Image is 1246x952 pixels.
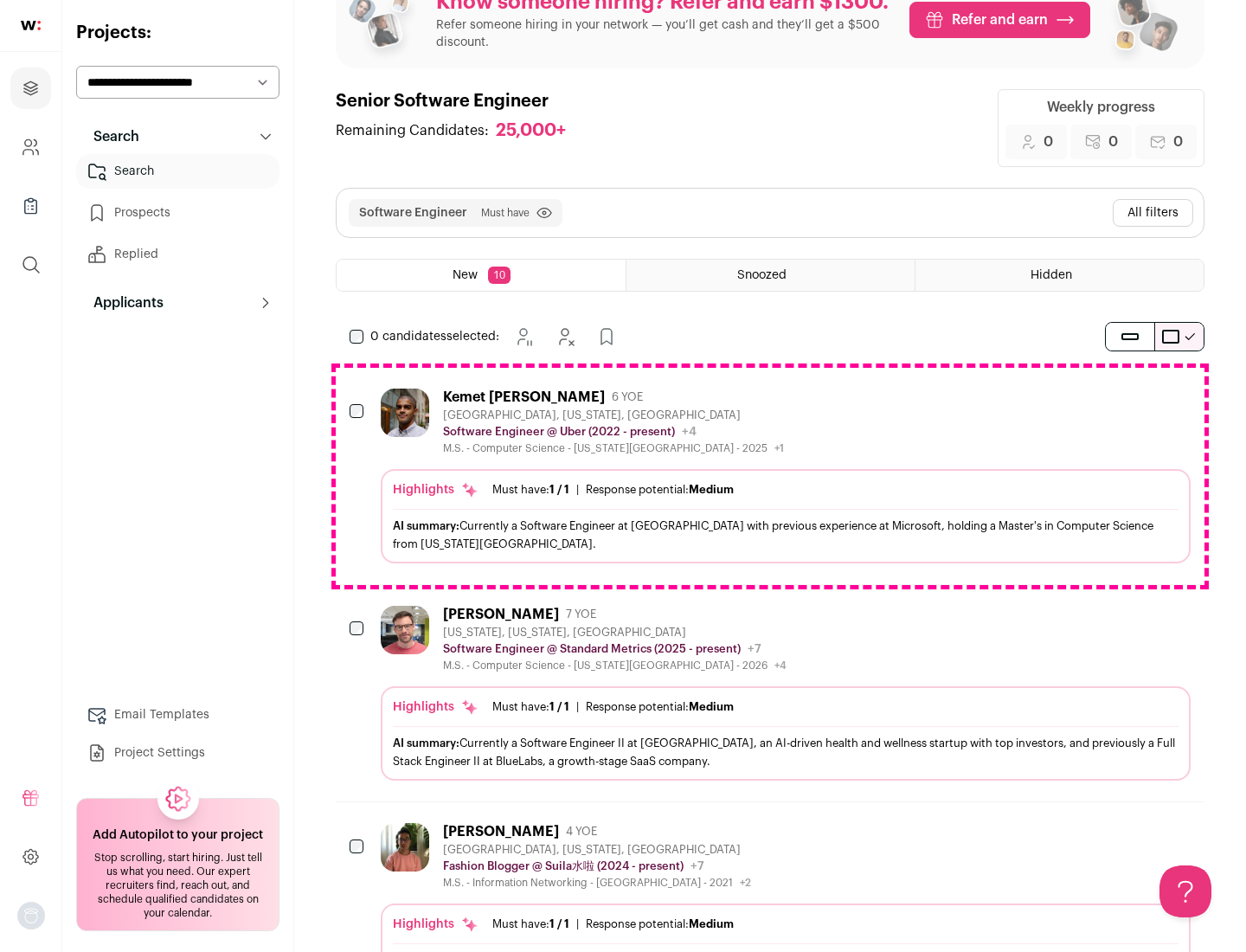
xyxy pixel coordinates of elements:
[393,517,1179,553] div: Currently a Software Engineer at [GEOGRAPHIC_DATA] with previous experience at Microsoft, holding...
[443,626,787,640] div: [US_STATE], [US_STATE], [GEOGRAPHIC_DATA]
[549,918,569,929] span: 1 / 1
[1108,132,1118,152] span: 0
[393,916,478,933] div: Highlights
[566,608,596,621] span: 7 YOE
[336,120,489,141] span: Remaining Candidates:
[393,481,478,499] div: Highlights
[589,319,624,354] button: Add to Prospects
[492,917,569,931] div: Must have:
[443,642,741,656] p: Software Engineer @ Standard Metrics (2025 - present)
[488,267,511,284] span: 10
[93,827,263,844] h2: Add Autopilot to your project
[10,185,51,227] a: Company Lists
[443,859,684,873] p: Fashion Blogger @ Suila水啦 (2024 - present)
[915,260,1204,291] a: Hidden
[83,126,139,147] p: Search
[381,389,429,437] img: 1d26598260d5d9f7a69202d59cf331847448e6cffe37083edaed4f8fc8795bfe
[612,390,643,404] span: 6 YOE
[443,389,605,406] div: Kemet [PERSON_NAME]
[10,68,51,109] a: Projects
[76,798,279,931] a: Add Autopilot to your project Stop scrolling, start hiring. Just tell us what you need. Our exper...
[443,843,751,857] div: [GEOGRAPHIC_DATA], [US_STATE], [GEOGRAPHIC_DATA]
[381,389,1191,563] a: Kemet [PERSON_NAME] 6 YOE [GEOGRAPHIC_DATA], [US_STATE], [GEOGRAPHIC_DATA] Software Engineer @ Ub...
[76,286,279,320] button: Applicants
[748,643,761,655] span: +7
[626,260,915,291] a: Snoozed
[436,16,896,51] p: Refer someone hiring in your network — you’ll get cash and they’ll get a $500 discount.
[76,736,279,770] a: Project Settings
[689,701,734,712] span: Medium
[17,902,45,929] img: nopic.png
[689,484,734,495] span: Medium
[381,606,429,654] img: 0fb184815f518ed3bcaf4f46c87e3bafcb34ea1ec747045ab451f3ffb05d485a
[492,917,734,931] ul: |
[774,443,784,453] span: +1
[586,483,734,497] div: Response potential:
[83,293,164,313] p: Applicants
[21,21,41,30] img: wellfound-shorthand-0d5821cbd27db2630d0214b213865d53afaa358527fdda9d0ea32b1df1b89c2c.svg
[381,823,429,872] img: 322c244f3187aa81024ea13e08450523775794405435f85740c15dbe0cd0baab.jpg
[443,823,559,840] div: [PERSON_NAME]
[1047,97,1155,118] div: Weekly progress
[740,878,751,888] span: +2
[492,483,569,497] div: Must have:
[17,902,45,929] button: Open dropdown
[76,154,279,189] a: Search
[393,698,478,716] div: Highlights
[1113,199,1193,227] button: All filters
[566,825,597,839] span: 4 YOE
[492,700,569,714] div: Must have:
[443,408,784,422] div: [GEOGRAPHIC_DATA], [US_STATE], [GEOGRAPHIC_DATA]
[481,206,530,220] span: Must have
[443,876,751,890] div: M.S. - Information Networking - [GEOGRAPHIC_DATA] - 2021
[492,483,734,497] ul: |
[76,698,279,732] a: Email Templates
[393,520,459,531] span: AI summary:
[336,89,583,113] h1: Senior Software Engineer
[393,737,459,749] span: AI summary:
[359,204,467,222] button: Software Engineer
[586,700,734,714] div: Response potential:
[87,851,268,920] div: Stop scrolling, start hiring. Just tell us what you need. Our expert recruiters find, reach out, ...
[453,269,478,281] span: New
[393,734,1179,770] div: Currently a Software Engineer II at [GEOGRAPHIC_DATA], an AI-driven health and wellness startup w...
[1044,132,1053,152] span: 0
[1159,865,1211,917] iframe: Help Scout Beacon - Open
[443,425,675,439] p: Software Engineer @ Uber (2022 - present)
[586,917,734,931] div: Response potential:
[549,701,569,712] span: 1 / 1
[76,237,279,272] a: Replied
[443,659,787,672] div: M.S. - Computer Science - [US_STATE][GEOGRAPHIC_DATA] - 2026
[909,2,1090,38] a: Refer and earn
[76,196,279,230] a: Prospects
[76,119,279,154] button: Search
[737,269,787,281] span: Snoozed
[370,331,446,343] span: 0 candidates
[443,606,559,623] div: [PERSON_NAME]
[10,126,51,168] a: Company and ATS Settings
[774,660,787,671] span: +4
[690,860,704,872] span: +7
[548,319,582,354] button: Hide
[682,426,697,438] span: +4
[1031,269,1072,281] span: Hidden
[549,484,569,495] span: 1 / 1
[381,606,1191,781] a: [PERSON_NAME] 7 YOE [US_STATE], [US_STATE], [GEOGRAPHIC_DATA] Software Engineer @ Standard Metric...
[496,120,566,142] div: 25,000+
[370,328,499,345] span: selected:
[689,918,734,929] span: Medium
[492,700,734,714] ul: |
[76,21,279,45] h2: Projects:
[506,319,541,354] button: Snooze
[443,441,784,455] div: M.S. - Computer Science - [US_STATE][GEOGRAPHIC_DATA] - 2025
[1173,132,1183,152] span: 0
